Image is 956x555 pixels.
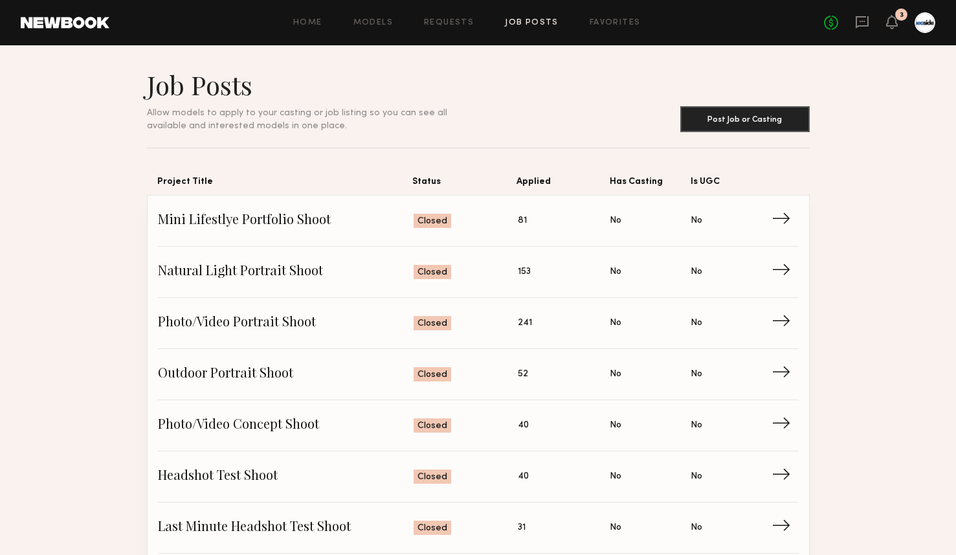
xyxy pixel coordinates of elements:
[610,521,621,535] span: No
[147,109,447,130] span: Allow models to apply to your casting or job listing so you can see all available and interested ...
[772,467,798,486] span: →
[610,316,621,330] span: No
[158,247,799,298] a: Natural Light Portrait ShootClosed153NoNo→
[610,418,621,433] span: No
[158,451,799,503] a: Headshot Test ShootClosed40NoNo→
[417,471,447,484] span: Closed
[518,418,529,433] span: 40
[772,416,798,435] span: →
[772,313,798,333] span: →
[158,467,414,486] span: Headshot Test Shoot
[772,262,798,282] span: →
[158,298,799,349] a: Photo/Video Portrait ShootClosed241NoNo→
[518,316,532,330] span: 241
[417,266,447,279] span: Closed
[772,518,798,538] span: →
[158,196,799,247] a: Mini Lifestlye Portfolio ShootClosed81NoNo→
[158,518,414,538] span: Last Minute Headshot Test Shoot
[518,265,531,279] span: 153
[680,106,810,132] button: Post Job or Casting
[691,521,702,535] span: No
[158,349,799,400] a: Outdoor Portrait ShootClosed52NoNo→
[158,211,414,231] span: Mini Lifestlye Portfolio Shoot
[610,470,621,484] span: No
[691,174,772,195] span: Is UGC
[417,215,447,228] span: Closed
[691,214,702,228] span: No
[417,317,447,330] span: Closed
[691,367,702,381] span: No
[417,368,447,381] span: Closed
[293,19,322,27] a: Home
[610,367,621,381] span: No
[158,365,414,384] span: Outdoor Portrait Shoot
[517,174,609,195] span: Applied
[900,12,904,19] div: 3
[590,19,641,27] a: Favorites
[518,214,527,228] span: 81
[417,522,447,535] span: Closed
[518,521,526,535] span: 31
[691,265,702,279] span: No
[691,418,702,433] span: No
[157,174,413,195] span: Project Title
[691,470,702,484] span: No
[158,262,414,282] span: Natural Light Portrait Shoot
[158,400,799,451] a: Photo/Video Concept ShootClosed40NoNo→
[518,470,529,484] span: 40
[412,174,517,195] span: Status
[158,416,414,435] span: Photo/Video Concept Shoot
[772,365,798,384] span: →
[424,19,474,27] a: Requests
[353,19,393,27] a: Models
[610,214,621,228] span: No
[147,69,478,101] h1: Job Posts
[518,367,528,381] span: 52
[610,174,691,195] span: Has Casting
[610,265,621,279] span: No
[772,211,798,231] span: →
[158,503,799,554] a: Last Minute Headshot Test ShootClosed31NoNo→
[691,316,702,330] span: No
[417,420,447,433] span: Closed
[158,313,414,333] span: Photo/Video Portrait Shoot
[505,19,559,27] a: Job Posts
